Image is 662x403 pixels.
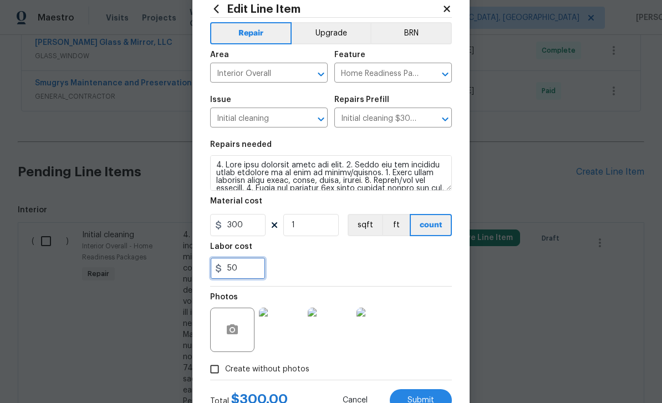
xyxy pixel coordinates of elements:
[210,22,292,44] button: Repair
[382,214,410,236] button: ft
[370,22,452,44] button: BRN
[210,3,442,15] h2: Edit Line Item
[334,96,389,104] h5: Repairs Prefill
[410,214,452,236] button: count
[437,67,453,82] button: Open
[313,111,329,127] button: Open
[334,51,365,59] h5: Feature
[292,22,371,44] button: Upgrade
[313,67,329,82] button: Open
[210,51,229,59] h5: Area
[437,111,453,127] button: Open
[210,197,262,205] h5: Material cost
[210,293,238,301] h5: Photos
[210,96,231,104] h5: Issue
[210,243,252,251] h5: Labor cost
[348,214,382,236] button: sqft
[210,155,452,191] textarea: 4. Lore ipsu dolorsit ametc adi elit. 2. Seddo eiu tem incididu utlab etdolore ma al enim ad mini...
[210,141,272,149] h5: Repairs needed
[225,364,309,375] span: Create without photos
